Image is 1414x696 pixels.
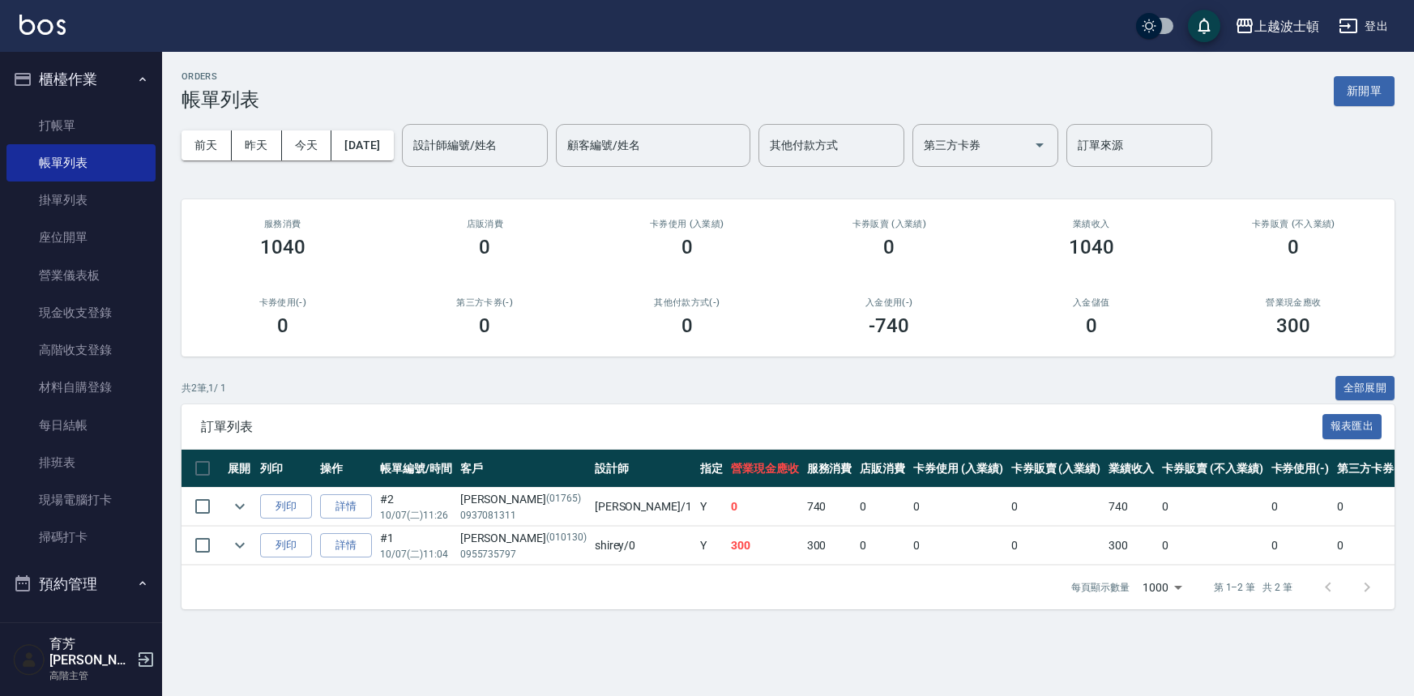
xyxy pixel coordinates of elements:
[803,488,857,526] td: 740
[316,450,376,488] th: 操作
[201,419,1322,435] span: 訂單列表
[1136,566,1188,609] div: 1000
[260,236,305,258] h3: 1040
[1322,418,1382,433] a: 報表匯出
[260,494,312,519] button: 列印
[1007,450,1105,488] th: 卡券販賣 (入業績)
[883,236,895,258] h3: 0
[1104,527,1158,565] td: 300
[6,107,156,144] a: 打帳單
[1071,580,1130,595] p: 每頁顯示數量
[224,450,256,488] th: 展開
[1322,414,1382,439] button: 報表匯出
[6,294,156,331] a: 現金收支登錄
[909,527,1007,565] td: 0
[1335,376,1395,401] button: 全部展開
[1254,16,1319,36] div: 上越波士頓
[201,297,365,308] h2: 卡券使用(-)
[696,488,727,526] td: Y
[6,181,156,219] a: 掛單列表
[856,527,909,565] td: 0
[182,130,232,160] button: 前天
[1332,11,1395,41] button: 登出
[376,527,456,565] td: #1
[182,381,226,395] p: 共 2 筆, 1 / 1
[1267,527,1334,565] td: 0
[909,450,1007,488] th: 卡券使用 (入業績)
[479,236,490,258] h3: 0
[6,481,156,519] a: 現場電腦打卡
[1267,450,1334,488] th: 卡券使用(-)
[1228,10,1326,43] button: 上越波士頓
[380,508,452,523] p: 10/07 (二) 11:26
[460,547,587,561] p: 0955735797
[460,530,587,547] div: [PERSON_NAME]
[6,219,156,256] a: 座位開單
[591,450,696,488] th: 設計師
[605,297,769,308] h2: 其他付款方式(-)
[1214,580,1292,595] p: 第 1–2 筆 共 2 筆
[49,636,132,668] h5: 育芳[PERSON_NAME]
[6,257,156,294] a: 營業儀表板
[228,494,252,519] button: expand row
[696,450,727,488] th: 指定
[1212,297,1376,308] h2: 營業現金應收
[869,314,909,337] h3: -740
[1288,236,1299,258] h3: 0
[591,488,696,526] td: [PERSON_NAME] /1
[605,219,769,229] h2: 卡券使用 (入業績)
[277,314,288,337] h3: 0
[13,643,45,676] img: Person
[909,488,1007,526] td: 0
[681,314,693,337] h3: 0
[696,527,727,565] td: Y
[1158,488,1267,526] td: 0
[380,547,452,561] p: 10/07 (二) 11:04
[1104,488,1158,526] td: 740
[460,491,587,508] div: [PERSON_NAME]
[182,88,259,111] h3: 帳單列表
[1158,450,1267,488] th: 卡券販賣 (不入業績)
[808,297,972,308] h2: 入金使用(-)
[1158,527,1267,565] td: 0
[6,563,156,605] button: 預約管理
[1010,219,1173,229] h2: 業績收入
[727,488,803,526] td: 0
[1007,527,1105,565] td: 0
[6,58,156,100] button: 櫃檯作業
[546,530,587,547] p: (010130)
[6,611,156,648] a: 預約管理
[19,15,66,35] img: Logo
[803,527,857,565] td: 300
[404,219,567,229] h2: 店販消費
[1007,488,1105,526] td: 0
[1333,450,1411,488] th: 第三方卡券(-)
[1333,527,1411,565] td: 0
[546,491,581,508] p: (01765)
[460,508,587,523] p: 0937081311
[376,450,456,488] th: 帳單編號/時間
[320,494,372,519] a: 詳情
[376,488,456,526] td: #2
[456,450,591,488] th: 客戶
[803,450,857,488] th: 服務消費
[49,668,132,683] p: 高階主管
[1333,488,1411,526] td: 0
[6,407,156,444] a: 每日結帳
[1267,488,1334,526] td: 0
[182,71,259,82] h2: ORDERS
[727,527,803,565] td: 300
[6,444,156,481] a: 排班表
[228,533,252,557] button: expand row
[1010,297,1173,308] h2: 入金儲值
[808,219,972,229] h2: 卡券販賣 (入業績)
[1104,450,1158,488] th: 業績收入
[6,144,156,181] a: 帳單列表
[6,331,156,369] a: 高階收支登錄
[856,488,909,526] td: 0
[1276,314,1310,337] h3: 300
[282,130,332,160] button: 今天
[256,450,316,488] th: 列印
[1086,314,1097,337] h3: 0
[681,236,693,258] h3: 0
